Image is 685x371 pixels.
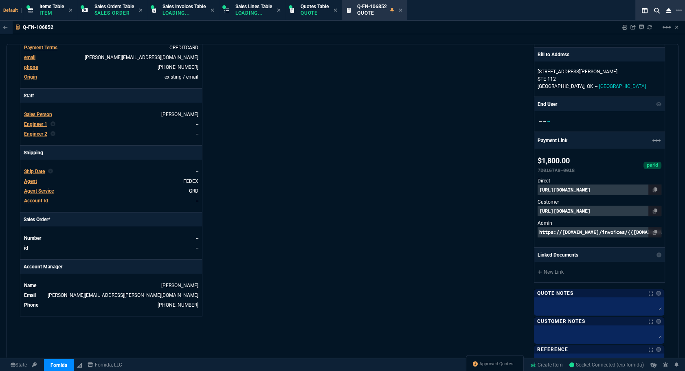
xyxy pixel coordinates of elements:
span: Agent Service [24,188,54,194]
p: [URL][DOMAIN_NAME] [538,206,661,216]
a: -- [196,198,198,204]
p: Customer [538,198,661,206]
span: phone [24,64,38,70]
mat-icon: Example home icon [652,136,661,145]
span: Account Id [24,198,48,204]
a: Global State [8,361,29,369]
p: Loading... [235,10,272,16]
p: End User [538,101,557,108]
a: -- [196,245,198,251]
span: email [24,55,35,60]
span: -- [595,83,597,89]
nx-icon: Close Tab [69,7,72,14]
span: Sales Lines Table [235,4,272,9]
p: Quote [357,10,387,16]
a: (918) 935-3564 [158,64,198,70]
nx-icon: Show/Hide End User to Customer [656,101,662,108]
nx-icon: Close Tab [211,7,214,14]
p: Account Manager [20,260,202,274]
span: -- [196,169,198,174]
span: Approved Quotes [479,361,514,367]
nx-icon: Close Tab [277,7,281,14]
a: [PERSON_NAME][EMAIL_ADDRESS][DOMAIN_NAME] [85,55,198,60]
p: Admin [538,220,661,227]
a: [PERSON_NAME] [161,112,198,117]
span: [GEOGRAPHIC_DATA], [538,83,585,89]
p: Bill to Address [538,51,569,58]
nx-icon: Split Panels [639,6,651,15]
tr: (918) 935-3564 [24,63,199,71]
a: New Link [538,268,661,276]
nx-icon: Close Tab [139,7,143,14]
p: Quote Notes [537,290,573,296]
a: GRD [189,188,198,194]
tr: undefined [24,234,199,242]
nx-icon: Search [651,6,663,15]
p: Quote [301,10,329,16]
span: -- [547,119,550,124]
nx-icon: Close Workbench [663,6,674,15]
p: Payment Link [538,137,567,144]
span: [GEOGRAPHIC_DATA] [599,83,646,89]
span: -- [539,119,542,124]
span: Sales Orders Table [94,4,134,9]
a: -- [196,235,198,241]
nx-icon: Clear selected rep [48,168,53,175]
p: [STREET_ADDRESS][PERSON_NAME] [538,68,661,75]
tr: undefined [24,187,199,195]
span: Email [24,292,36,298]
span: Phone [24,302,38,308]
p: Staff [20,89,202,103]
p: Customer Notes [537,318,585,325]
div: paid [643,162,661,169]
span: Name [24,283,36,288]
p: Reference [537,346,568,353]
tr: undefined [24,197,199,205]
tr: undefined [24,301,199,309]
p: https://[DOMAIN_NAME]/invoices/{{[DOMAIN_NAME]}} [538,227,661,237]
tr: undefined [24,120,199,128]
tr: undefined [24,167,199,176]
a: msbcCompanyName [85,361,125,369]
span: Engineer 1 [24,121,47,127]
tr: undefined [24,110,199,119]
a: API TOKEN [29,361,39,369]
nx-icon: Close Tab [399,7,402,14]
span: Agent [24,178,37,184]
a: CREDITCARD [169,45,198,50]
tr: undefined [24,177,199,185]
a: 469-249-2107 [158,302,198,308]
p: Sales Order [94,10,134,16]
a: FEDEX [183,178,198,184]
span: Default [3,8,22,13]
nx-icon: Clear selected rep [50,121,55,128]
tr: undefined [24,44,199,52]
span: Items Table [40,4,64,9]
tr: curtis@diarads.net [24,53,199,61]
span: Sales Person [24,112,52,117]
p: Shipping [20,146,202,160]
a: WzyNaQ2nF2XgxibxAADi [569,361,644,369]
nx-icon: Close Tab [334,7,337,14]
span: existing / email [165,74,198,80]
span: Sales Invoices Table [162,4,206,9]
tr: undefined [24,291,199,299]
mat-icon: Example home icon [662,22,672,32]
a: Hide Workbench [675,24,678,31]
span: Socket Connected (erp-fornida) [569,362,644,368]
p: Direct [538,177,661,184]
span: -- [543,119,546,124]
tr: undefined [24,73,199,81]
a: -- [196,131,198,137]
a: Origin [24,74,37,80]
span: id [24,245,28,251]
p: Item [40,10,64,16]
p: STE 112 [538,75,661,83]
a: Create Item [527,359,566,371]
span: Payment Terms [24,45,57,50]
p: Sales Order* [20,213,202,226]
p: 7D0167A8-0018 [538,167,575,174]
nx-icon: Clear selected rep [50,130,55,138]
span: Number [24,235,41,241]
p: Q-FN-106852 [23,24,53,31]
